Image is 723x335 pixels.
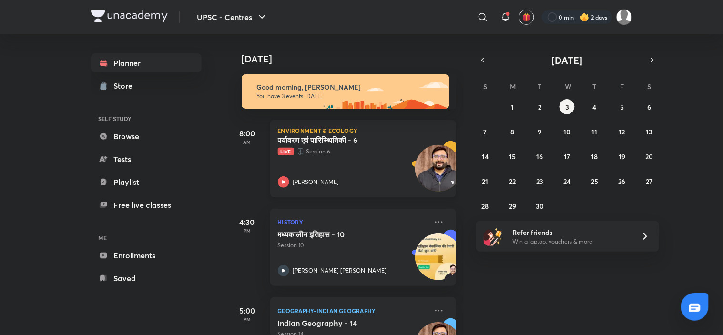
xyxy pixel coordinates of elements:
h5: मध्यकालीन इतिहास - 10 [278,230,397,239]
button: September 10, 2025 [560,124,575,139]
abbr: September 27, 2025 [646,177,653,186]
button: September 27, 2025 [642,173,657,189]
button: September 13, 2025 [642,124,657,139]
abbr: September 9, 2025 [538,127,542,136]
p: History [278,216,428,228]
button: September 14, 2025 [478,149,493,164]
button: September 11, 2025 [587,124,602,139]
a: Company Logo [91,10,168,24]
abbr: Thursday [593,82,597,91]
a: Playlist [91,173,202,192]
abbr: Friday [620,82,624,91]
h5: 5:00 [228,305,266,316]
abbr: September 3, 2025 [565,102,569,112]
h5: 8:00 [228,128,266,139]
abbr: September 24, 2025 [564,177,571,186]
abbr: September 7, 2025 [484,127,487,136]
button: September 25, 2025 [587,173,602,189]
a: Tests [91,150,202,169]
p: PM [228,228,266,233]
abbr: Sunday [483,82,487,91]
abbr: September 8, 2025 [511,127,515,136]
button: September 7, 2025 [478,124,493,139]
button: September 26, 2025 [614,173,630,189]
button: September 23, 2025 [532,173,548,189]
abbr: September 17, 2025 [564,152,570,161]
button: September 21, 2025 [478,173,493,189]
img: morning [242,74,449,109]
h4: [DATE] [242,53,466,65]
abbr: Monday [510,82,516,91]
abbr: September 30, 2025 [536,202,544,211]
a: Enrollments [91,246,202,265]
abbr: Wednesday [565,82,571,91]
abbr: September 22, 2025 [509,177,516,186]
p: Geography-Indian Geography [278,305,428,316]
button: September 29, 2025 [505,198,520,213]
img: Company Logo [91,10,168,22]
div: Store [114,80,139,91]
p: [PERSON_NAME] [PERSON_NAME] [293,266,387,275]
abbr: September 2, 2025 [539,102,542,112]
img: streak [580,12,590,22]
span: [DATE] [552,54,583,67]
p: [PERSON_NAME] [293,178,339,186]
abbr: September 12, 2025 [619,127,625,136]
span: Live [278,148,294,155]
button: September 9, 2025 [532,124,548,139]
button: September 15, 2025 [505,149,520,164]
a: Saved [91,269,202,288]
p: Session 6 [278,147,428,156]
p: AM [228,139,266,145]
button: UPSC - Centres [192,8,274,27]
button: September 19, 2025 [614,149,630,164]
button: September 18, 2025 [587,149,602,164]
button: [DATE] [489,53,646,67]
button: September 12, 2025 [614,124,630,139]
p: Session 10 [278,241,428,250]
abbr: Saturday [648,82,652,91]
button: September 1, 2025 [505,99,520,114]
h6: SELF STUDY [91,111,202,127]
abbr: September 11, 2025 [592,127,598,136]
img: avatar [522,13,531,21]
abbr: September 14, 2025 [482,152,489,161]
a: Store [91,76,202,95]
h5: पर्यावरण एवं पारिस्थितिकी - 6 [278,135,397,145]
button: September 22, 2025 [505,173,520,189]
a: Planner [91,53,202,72]
button: September 16, 2025 [532,149,548,164]
img: Abhijeet Srivastav [616,9,632,25]
button: September 30, 2025 [532,198,548,213]
abbr: September 19, 2025 [619,152,625,161]
button: September 8, 2025 [505,124,520,139]
button: September 5, 2025 [614,99,630,114]
abbr: September 25, 2025 [591,177,598,186]
abbr: September 1, 2025 [511,102,514,112]
abbr: September 6, 2025 [648,102,652,112]
abbr: Tuesday [538,82,542,91]
button: September 6, 2025 [642,99,657,114]
h6: Good morning, [PERSON_NAME] [257,83,441,91]
button: September 20, 2025 [642,149,657,164]
h6: Refer friends [512,227,630,237]
button: September 3, 2025 [560,99,575,114]
h5: 4:30 [228,216,266,228]
h6: ME [91,230,202,246]
abbr: September 16, 2025 [537,152,543,161]
p: Environment & Ecology [278,128,448,133]
button: September 28, 2025 [478,198,493,213]
p: PM [228,316,266,322]
abbr: September 18, 2025 [591,152,598,161]
button: September 17, 2025 [560,149,575,164]
abbr: September 13, 2025 [646,127,653,136]
abbr: September 4, 2025 [593,102,597,112]
abbr: September 29, 2025 [509,202,516,211]
abbr: September 10, 2025 [564,127,571,136]
img: referral [484,227,503,246]
p: Win a laptop, vouchers & more [512,237,630,246]
button: September 4, 2025 [587,99,602,114]
a: Free live classes [91,195,202,214]
button: September 24, 2025 [560,173,575,189]
button: September 2, 2025 [532,99,548,114]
